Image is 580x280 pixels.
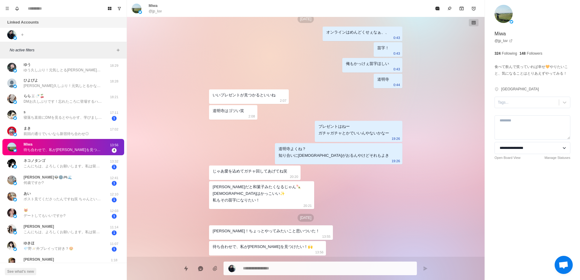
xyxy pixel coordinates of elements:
img: picture [7,110,16,119]
p: 12:41 [107,175,122,181]
button: Reply with AI [195,262,207,275]
div: 俺もかっけぇ苗字ほしい [346,60,389,67]
div: 道明寺 [377,76,389,83]
img: picture [13,133,17,136]
span: 4 [112,148,117,153]
p: Miwa [149,3,157,8]
img: picture [13,165,17,169]
p: らら🐰🍼🍒 [24,93,44,99]
p: [GEOGRAPHIC_DATA] [501,86,539,92]
img: picture [13,247,17,251]
img: picture [495,5,513,23]
div: オンラインはめんどくせぇなぁ、、 [326,29,389,36]
p: 148 [520,51,526,56]
img: picture [7,208,16,217]
img: picture [13,85,17,88]
img: picture [13,116,17,120]
p: 17:02 [107,127,122,132]
button: Archive [456,2,468,14]
p: [PERSON_NAME]👽🌚🎮🌊 [24,175,72,180]
p: あい [24,191,31,196]
p: まき [24,126,31,131]
p: ポスト見てくださったんですね笑 ちゃんといけた事ないから開発されたいなぁーって思って🥺 [24,196,102,202]
p: Following [502,51,517,56]
span: 1 [112,214,117,219]
button: Add reminder [468,2,480,14]
div: [PERSON_NAME]！ちょっとやってみたいこと思いついた！ [213,228,320,234]
img: picture [7,143,16,152]
span: 1 [112,247,117,252]
p: 😻 [24,208,28,213]
p: ネコノタンゴ [24,158,45,163]
p: ゆきほ [24,240,34,246]
div: [PERSON_NAME]だと和菓子みたくなるじゃん🍡 [DEMOGRAPHIC_DATA]はかっこいい✨ 私もその苗字になりたい！ [213,184,301,204]
p: 1:18 [107,258,122,263]
button: Show unread conversations [114,4,124,13]
button: Send message [419,262,431,275]
p: [PERSON_NAME]久しぶり！元気しとるかなって思って！ 俺のこと覚えててくれとる？？？🙌 [24,83,102,89]
button: Board View [105,4,114,13]
span: 1 [112,165,117,169]
p: Followers [527,51,542,56]
button: Notifications [12,4,22,13]
div: 道明寺よくね？ 知り合いに[DEMOGRAPHIC_DATA]がおるんやけどそれもよき [279,146,389,159]
a: Manage Statuses [544,155,570,160]
p: [PERSON_NAME] [24,224,54,229]
button: Mark as read [431,2,443,14]
p: 13:56 [315,249,324,256]
div: いいプレゼントが見つかるといいね [213,92,275,98]
p: ゆう [24,62,31,67]
div: 待ち合わせで、私が[PERSON_NAME]を見つけたい！🙌 [213,243,313,250]
img: picture [228,265,236,272]
p: 何歳ですか? [24,180,44,185]
p: 13:55 [322,233,330,240]
span: 1 [112,198,117,202]
p: 待ち合わせで、私が[PERSON_NAME]を見つけたい！🙌 [24,147,102,153]
p: 18:28 [107,79,122,84]
p: No active filters [10,47,114,53]
img: picture [13,231,17,234]
p: 2:07 [280,97,286,104]
span: 1 [112,181,117,186]
p: 0:44 [394,82,400,88]
img: picture [13,182,17,185]
p: 19:26 [391,158,400,164]
p: [DATE] [298,15,314,23]
img: picture [7,192,16,201]
a: @jp_luv [495,38,513,43]
p: Miwa [495,30,506,37]
p: Linked Accounts [7,19,39,25]
button: Add filters [114,47,122,54]
p: 食べて飲んで笑っていれば幸せ🧡やりたいこと、気になることはとりあえずやってみる！ [495,63,570,77]
p: こんにちは、よろしくお願いします。私は留学生ですが高い学費を稼ぐ必要があるので性労働をしています20歳なので、私のサービスが必要でしたらLINEを入れてくださいね。 (未[PERSON_NAME... [24,229,102,235]
img: picture [7,63,16,72]
img: picture [7,30,16,39]
p: こんばんは☺いつもX見させてもらってます！私の推し様も口コミ見てそう思ってくれたら嬉しいな！って思いながら 読ませてもらいました😆 [24,262,102,268]
p: 324 [495,51,501,56]
p: デートしてもいいですか? [24,213,66,218]
img: picture [7,79,16,88]
p: 寝落ち直前にDMを見るとやらかす、学びました [DATE]お酒飲んでたんです？ [24,115,102,120]
img: picture [13,36,17,40]
img: picture [7,94,16,103]
div: じゃあ愛を込めてガチャ回してあげてね笑 [213,168,287,175]
p: 13:56 [107,143,122,148]
p: s [24,109,26,115]
p: 11:14 [107,225,122,230]
p: こんにちは、よろしくお願いします。私は留学生ですが、高い学費を稼ぐ必要があるので、セックスのアルバイトをしています。今年22歳、私のサービスが必要でしたら、追加LINEをお願いしま [URL][... [24,163,102,169]
p: 12:10 [107,192,122,197]
p: 13:32 [107,159,122,164]
p: ゆう久しぶり！元気しとる[PERSON_NAME]と思って！ ポストも更新止まってるけど元気しとるかな 俺のこと覚えてくれとる？？🙌 [24,67,102,73]
button: Quick replies [180,262,192,275]
img: picture [7,241,16,250]
span: 1 [112,230,117,235]
p: @jp_luv [149,8,162,14]
img: picture [7,159,16,168]
p: [DATE] [298,214,314,222]
p: 2:08 [249,113,255,120]
button: Pin [443,2,456,14]
img: picture [7,127,16,136]
img: picture [13,214,17,218]
p: 0:43 [394,50,400,57]
p: 18:21 [107,95,122,100]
